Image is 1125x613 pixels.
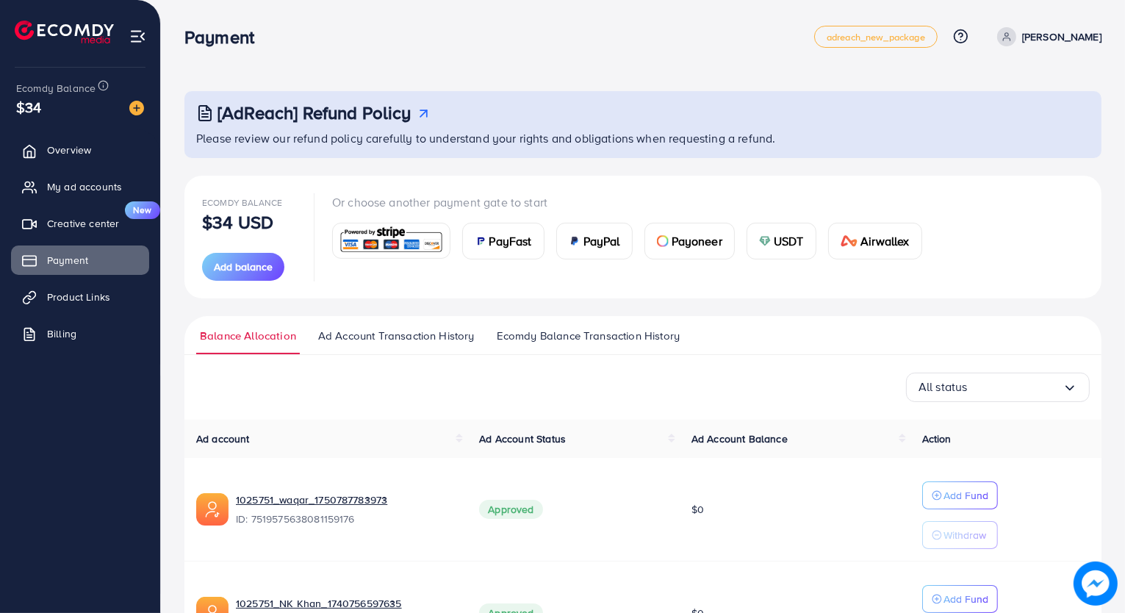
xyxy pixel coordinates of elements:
p: Please review our refund policy carefully to understand your rights and obligations when requesti... [196,129,1093,147]
a: cardPayoneer [644,223,735,259]
span: USDT [774,232,804,250]
button: Add Fund [922,481,998,509]
div: <span class='underline'>1025751_waqar_1750787783973</span></br>7519575638081159176 [236,492,456,526]
span: New [125,201,160,219]
img: card [337,225,445,257]
img: logo [15,21,114,43]
span: Product Links [47,290,110,304]
img: card [657,235,669,247]
span: Payment [47,253,88,268]
img: card [759,235,771,247]
button: Add Fund [922,585,998,613]
span: $0 [691,502,704,517]
a: card [332,223,450,259]
a: [PERSON_NAME] [991,27,1101,46]
a: adreach_new_package [814,26,938,48]
a: Overview [11,135,149,165]
span: ID: 7519575638081159176 [236,512,456,526]
span: Billing [47,326,76,341]
span: PayFast [489,232,532,250]
span: Ecomdy Balance Transaction History [497,328,680,344]
input: Search for option [968,376,1063,398]
div: Search for option [906,373,1090,402]
span: Ad Account Status [479,431,566,446]
img: menu [129,28,146,45]
a: Billing [11,319,149,348]
a: Creative centerNew [11,209,149,238]
h3: [AdReach] Refund Policy [218,102,411,123]
span: Approved [479,500,542,519]
p: Add Fund [944,590,988,608]
p: Or choose another payment gate to start [332,193,934,211]
p: [PERSON_NAME] [1022,28,1101,46]
a: cardPayFast [462,223,544,259]
span: Ad account [196,431,250,446]
span: $34 [16,96,41,118]
span: Ecomdy Balance [202,196,282,209]
a: cardAirwallex [828,223,922,259]
span: Ad Account Transaction History [318,328,475,344]
a: cardPayPal [556,223,633,259]
span: PayPal [583,232,620,250]
span: Action [922,431,952,446]
img: card [475,235,486,247]
img: image [1074,562,1118,606]
span: adreach_new_package [827,32,925,42]
img: card [841,235,858,247]
span: Balance Allocation [200,328,296,344]
span: Payoneer [672,232,722,250]
img: ic-ads-acc.e4c84228.svg [196,493,229,526]
a: My ad accounts [11,172,149,201]
a: 1025751_waqar_1750787783973 [236,492,456,507]
img: image [129,101,144,115]
img: card [569,235,581,247]
p: Add Fund [944,487,988,504]
p: Withdraw [944,526,986,544]
button: Withdraw [922,521,998,549]
span: Add balance [214,259,273,274]
p: $34 USD [202,213,273,231]
span: Ad Account Balance [691,431,788,446]
span: Ecomdy Balance [16,81,96,96]
span: Overview [47,143,91,157]
a: cardUSDT [747,223,816,259]
span: Creative center [47,216,119,231]
span: Airwallex [860,232,909,250]
h3: Payment [184,26,266,48]
button: Add balance [202,253,284,281]
a: Product Links [11,282,149,312]
a: 1025751_NK Khan_1740756597635 [236,596,456,611]
a: Payment [11,245,149,275]
span: My ad accounts [47,179,122,194]
span: All status [919,376,968,398]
